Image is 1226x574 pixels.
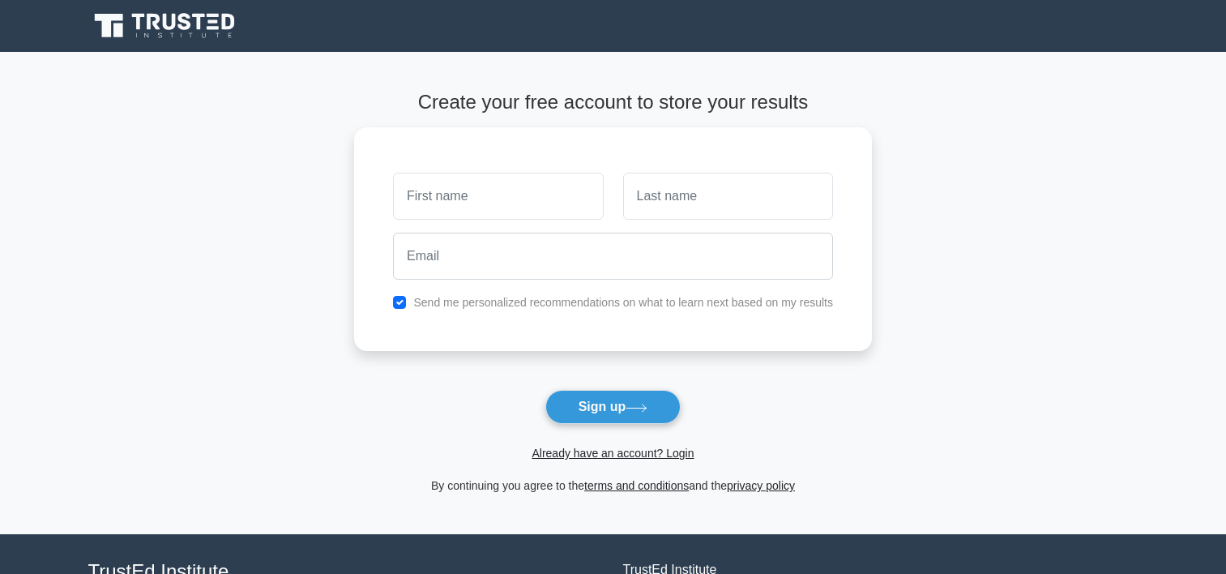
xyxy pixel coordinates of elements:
[584,479,689,492] a: terms and conditions
[623,173,833,220] input: Last name
[393,173,603,220] input: First name
[344,476,882,495] div: By continuing you agree to the and the
[545,390,681,424] button: Sign up
[532,447,694,460] a: Already have an account? Login
[354,91,872,114] h4: Create your free account to store your results
[413,296,833,309] label: Send me personalized recommendations on what to learn next based on my results
[393,233,833,280] input: Email
[727,479,795,492] a: privacy policy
